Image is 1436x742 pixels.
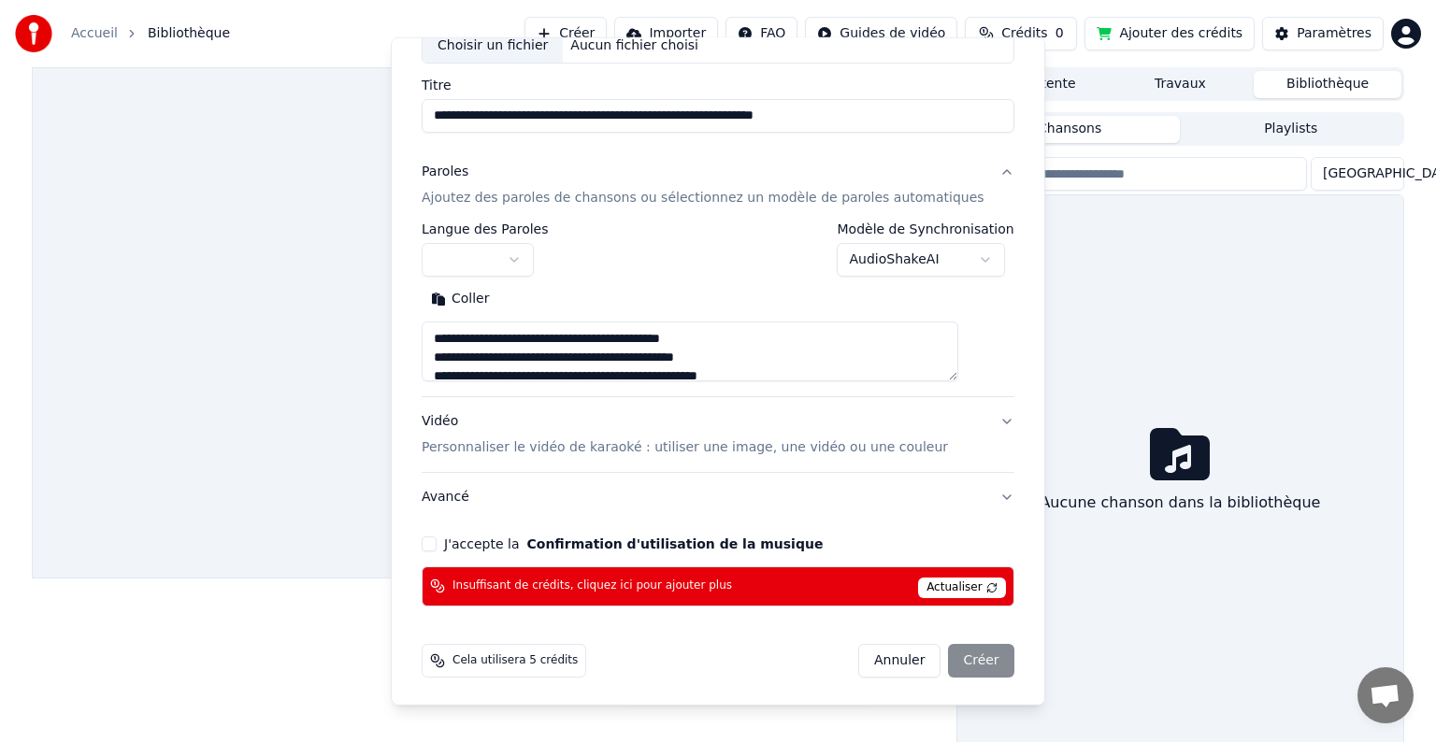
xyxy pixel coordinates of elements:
[858,644,941,678] button: Annuler
[422,473,1014,521] button: Avancé
[422,163,468,181] div: Paroles
[422,189,984,207] p: Ajoutez des paroles de chansons ou sélectionnez un modèle de paroles automatiques
[452,578,732,593] span: Insuffisant de crédits, cliquez ici pour ajouter plus
[422,397,1014,472] button: VidéoPersonnaliser le vidéo de karaoké : utiliser une image, une vidéo ou une couleur
[422,222,1014,396] div: ParolesAjoutez des paroles de chansons ou sélectionnez un modèle de paroles automatiques
[422,222,549,235] label: Langue des Paroles
[423,29,563,63] div: Choisir un fichier
[452,653,578,668] span: Cela utilisera 5 crédits
[444,537,823,550] label: J'accepte la
[422,438,948,457] p: Personnaliser le vidéo de karaoké : utiliser une image, une vidéo ou une couleur
[422,284,499,314] button: Coller
[422,412,948,457] div: Vidéo
[422,78,1014,92] label: Titre
[527,537,824,550] button: J'accepte la
[838,222,1014,235] label: Modèle de Synchronisation
[564,36,707,55] div: Aucun fichier choisi
[422,148,1014,222] button: ParolesAjoutez des paroles de chansons ou sélectionnez un modèle de paroles automatiques
[918,578,1006,598] span: Actualiser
